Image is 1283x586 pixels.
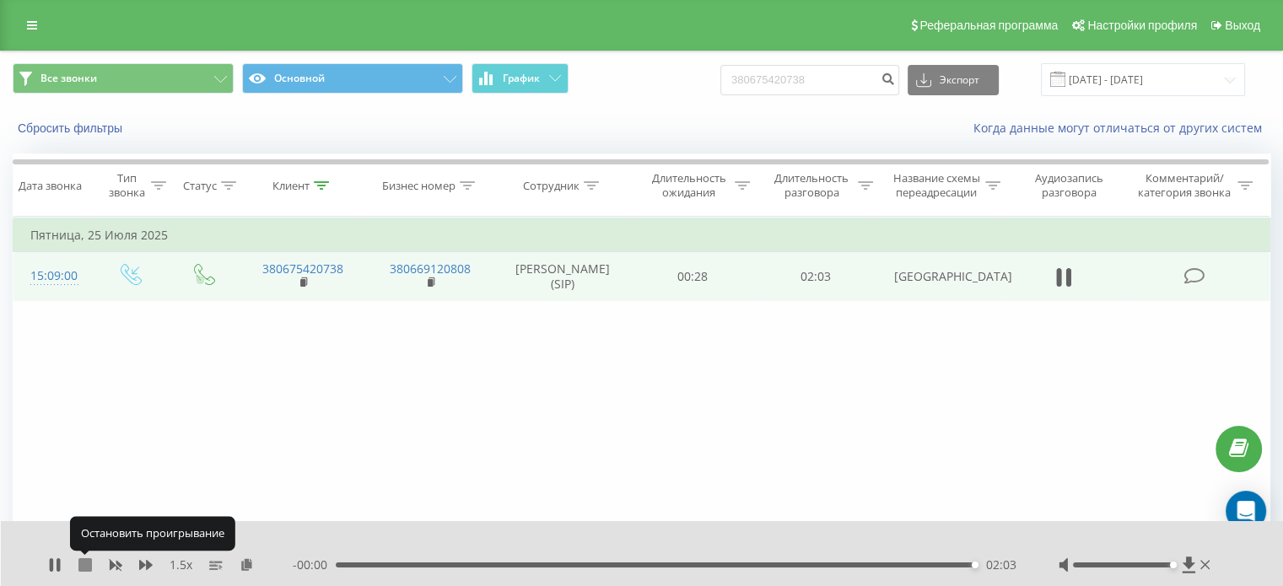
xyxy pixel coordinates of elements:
td: 02:03 [754,252,876,301]
input: Поиск по номеру [720,65,899,95]
div: Аудиозапись разговора [1020,171,1119,200]
td: Пятница, 25 Июля 2025 [13,218,1270,252]
div: Бизнес номер [382,179,456,193]
div: 15:09:00 [30,260,75,293]
button: Все звонки [13,63,234,94]
span: График [503,73,540,84]
td: [PERSON_NAME] (SIP) [494,252,632,301]
span: - 00:00 [293,556,336,573]
button: Экспорт [908,65,999,95]
a: 380669120808 [390,261,471,277]
span: Настройки профиля [1087,19,1197,32]
a: 380675420738 [262,261,343,277]
span: Выход [1225,19,1260,32]
td: [GEOGRAPHIC_DATA] [876,252,1004,301]
div: Комментарий/категория звонка [1135,171,1233,200]
a: Когда данные могут отличаться от других систем [973,120,1270,136]
span: 1.5 x [170,556,192,573]
div: Accessibility label [1169,562,1176,568]
div: Open Intercom Messenger [1226,491,1266,531]
div: Дата звонка [19,179,82,193]
div: Длительность ожидания [647,171,731,200]
div: Accessibility label [972,562,978,568]
div: Остановить проигрывание [70,517,235,551]
span: 02:03 [986,556,1016,573]
div: Сотрудник [523,179,580,193]
div: Статус [183,179,217,193]
span: Все звонки [40,72,97,85]
div: Клиент [272,179,310,193]
td: 00:28 [632,252,754,301]
div: Длительность разговора [769,171,854,200]
span: Реферальная программа [919,19,1058,32]
div: Тип звонка [106,171,146,200]
button: Основной [242,63,463,94]
div: Название схемы переадресации [892,171,981,200]
button: Сбросить фильтры [13,121,131,136]
button: График [472,63,569,94]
